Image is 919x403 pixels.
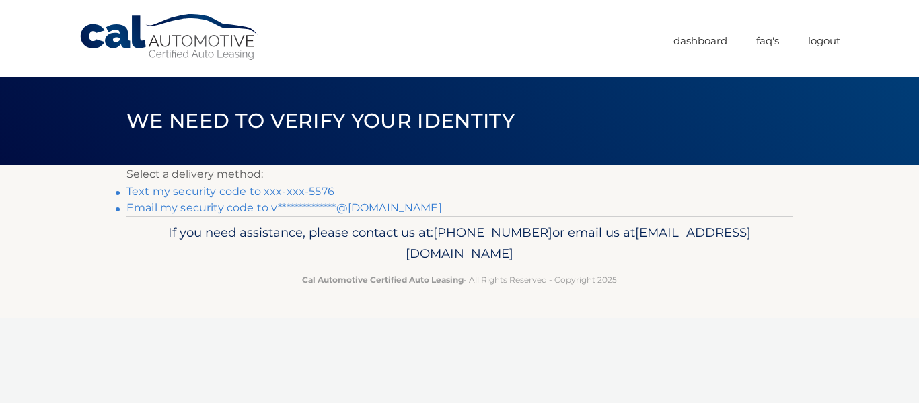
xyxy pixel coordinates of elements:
a: FAQ's [756,30,779,52]
p: - All Rights Reserved - Copyright 2025 [135,272,784,287]
span: We need to verify your identity [126,108,515,133]
a: Logout [808,30,840,52]
span: [PHONE_NUMBER] [433,225,552,240]
a: Dashboard [673,30,727,52]
strong: Cal Automotive Certified Auto Leasing [302,274,464,285]
p: If you need assistance, please contact us at: or email us at [135,222,784,265]
p: Select a delivery method: [126,165,793,184]
a: Cal Automotive [79,13,260,61]
a: Text my security code to xxx-xxx-5576 [126,185,334,198]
